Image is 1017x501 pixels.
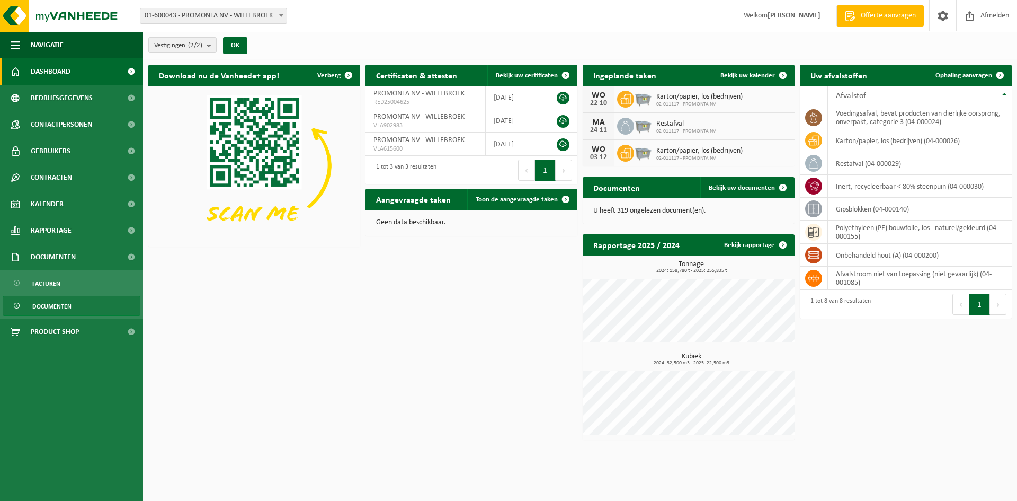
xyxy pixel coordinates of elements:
[634,89,652,107] img: WB-2500-GAL-GY-01
[154,38,202,54] span: Vestigingen
[828,129,1012,152] td: karton/papier, los (bedrijven) (04-000026)
[828,198,1012,221] td: gipsblokken (04-000140)
[935,72,992,79] span: Ophaling aanvragen
[376,219,567,226] p: Geen data beschikbaar.
[588,127,609,134] div: 24-11
[969,294,990,315] button: 1
[31,217,72,244] span: Rapportage
[588,361,795,366] span: 2024: 32,500 m3 - 2025: 22,500 m3
[518,160,535,181] button: Previous
[486,109,543,133] td: [DATE]
[373,113,465,121] span: PROMONTA NV - WILLEBROEK
[556,160,572,181] button: Next
[148,65,290,85] h2: Download nu de Vanheede+ app!
[990,294,1006,315] button: Next
[140,8,287,23] span: 01-600043 - PROMONTA NV - WILLEBROEK
[583,234,690,255] h2: Rapportage 2025 / 2024
[3,273,140,293] a: Facturen
[836,5,924,27] a: Offerte aanvragen
[31,164,72,191] span: Contracten
[588,118,609,127] div: MA
[700,177,793,198] a: Bekijk uw documenten
[588,261,795,274] h3: Tonnage
[828,175,1012,198] td: inert, recycleerbaar < 80% steenpuin (04-000030)
[588,100,609,107] div: 22-10
[836,92,866,100] span: Afvalstof
[712,65,793,86] a: Bekijk uw kalender
[634,143,652,161] img: WB-2500-GAL-GY-01
[716,234,793,256] a: Bekijk rapportage
[32,274,60,294] span: Facturen
[140,8,287,24] span: 01-600043 - PROMONTA NV - WILLEBROEK
[656,120,716,128] span: Restafval
[373,98,477,107] span: RED25004625
[373,136,465,144] span: PROMONTA NV - WILLEBROEK
[800,65,878,85] h2: Uw afvalstoffen
[927,65,1011,86] a: Ophaling aanvragen
[487,65,576,86] a: Bekijk uw certificaten
[828,106,1012,129] td: voedingsafval, bevat producten van dierlijke oorsprong, onverpakt, categorie 3 (04-000024)
[31,111,92,138] span: Contactpersonen
[31,319,79,345] span: Product Shop
[223,37,247,54] button: OK
[32,296,72,317] span: Documenten
[373,90,465,98] span: PROMONTA NV - WILLEBROEK
[31,32,64,58] span: Navigatie
[373,145,477,153] span: VLA615600
[952,294,969,315] button: Previous
[634,116,652,134] img: WB-2500-GAL-GY-01
[476,196,558,203] span: Toon de aangevraagde taken
[656,93,743,101] span: Karton/papier, los (bedrijven)
[31,58,70,85] span: Dashboard
[805,293,871,316] div: 1 tot 8 van 8 resultaten
[188,42,202,49] count: (2/2)
[656,128,716,135] span: 02-011117 - PROMONTA NV
[31,191,64,217] span: Kalender
[496,72,558,79] span: Bekijk uw certificaten
[828,244,1012,267] td: onbehandeld hout (A) (04-000200)
[768,12,820,20] strong: [PERSON_NAME]
[583,177,650,198] h2: Documenten
[317,72,341,79] span: Verberg
[588,91,609,100] div: WO
[486,86,543,109] td: [DATE]
[467,189,576,210] a: Toon de aangevraagde taken
[148,37,217,53] button: Vestigingen(2/2)
[588,154,609,161] div: 03-12
[373,121,477,130] span: VLA902983
[656,147,743,155] span: Karton/papier, los (bedrijven)
[588,145,609,154] div: WO
[828,221,1012,244] td: polyethyleen (PE) bouwfolie, los - naturel/gekleurd (04-000155)
[3,296,140,316] a: Documenten
[371,159,436,182] div: 1 tot 3 van 3 resultaten
[365,189,461,209] h2: Aangevraagde taken
[31,138,70,164] span: Gebruikers
[365,65,468,85] h2: Certificaten & attesten
[709,184,775,191] span: Bekijk uw documenten
[309,65,359,86] button: Verberg
[588,353,795,366] h3: Kubiek
[148,86,360,245] img: Download de VHEPlus App
[720,72,775,79] span: Bekijk uw kalender
[828,267,1012,290] td: afvalstroom niet van toepassing (niet gevaarlijk) (04-001085)
[656,155,743,162] span: 02-011117 - PROMONTA NV
[31,85,93,111] span: Bedrijfsgegevens
[486,133,543,156] td: [DATE]
[583,65,667,85] h2: Ingeplande taken
[535,160,556,181] button: 1
[828,152,1012,175] td: restafval (04-000029)
[588,268,795,274] span: 2024: 158,780 t - 2025: 255,835 t
[31,244,76,270] span: Documenten
[593,207,784,215] p: U heeft 319 ongelezen document(en).
[656,101,743,108] span: 02-011117 - PROMONTA NV
[858,11,918,21] span: Offerte aanvragen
